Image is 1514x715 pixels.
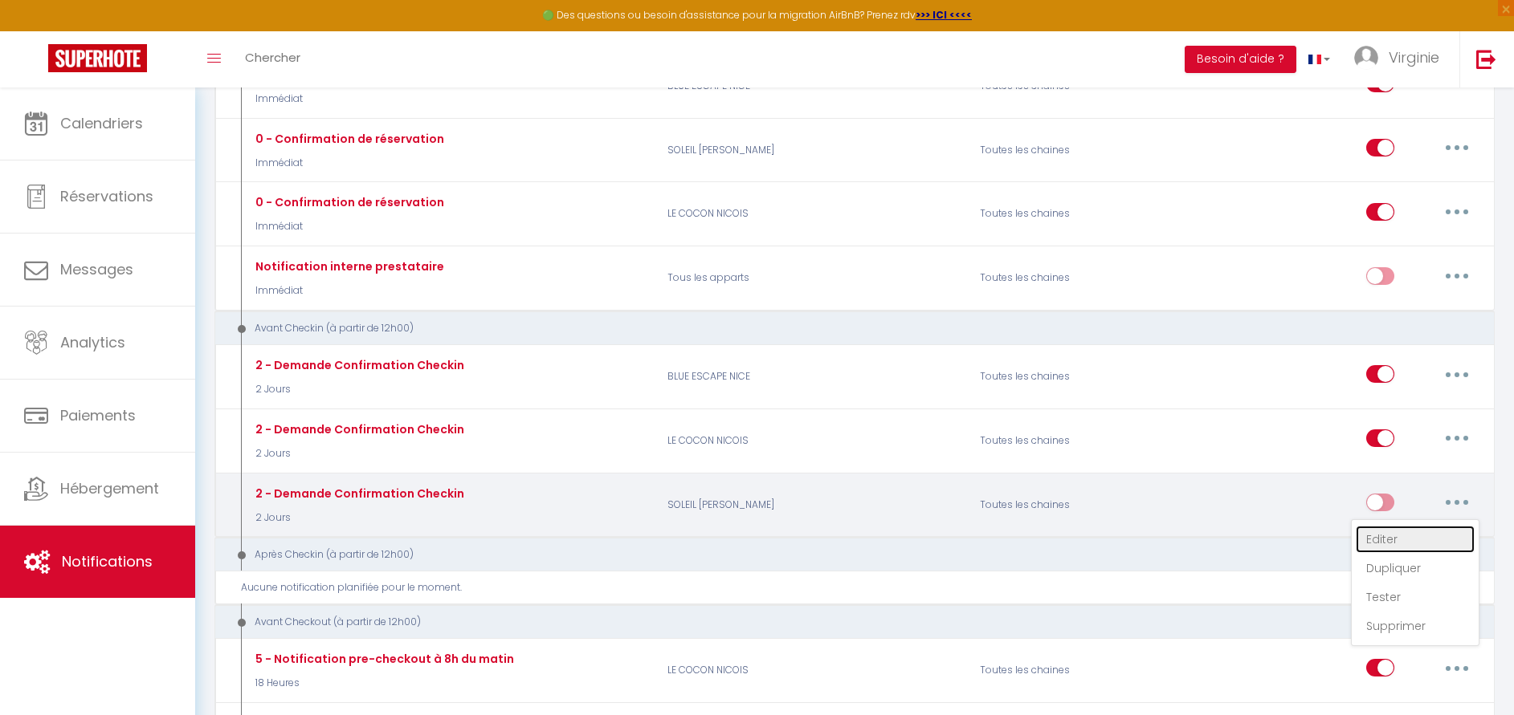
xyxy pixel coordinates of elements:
[969,647,1177,693] div: Toutes les chaines
[969,481,1177,528] div: Toutes les chaines
[1356,583,1475,611] a: Tester
[657,127,969,173] p: SOLEIL [PERSON_NAME]
[969,191,1177,238] div: Toutes les chaines
[230,547,1455,563] div: Après Checkin (à partir de 12h00)
[969,353,1177,400] div: Toutes les chaines
[62,551,153,571] span: Notifications
[1356,526,1475,553] a: Editer
[916,8,972,22] a: >>> ICI <<<<
[251,156,444,171] p: Immédiat
[245,49,300,66] span: Chercher
[60,478,159,498] span: Hébergement
[251,676,514,691] p: 18 Heures
[60,405,136,425] span: Paiements
[60,113,143,133] span: Calendriers
[60,332,125,352] span: Analytics
[251,485,464,502] div: 2 - Demande Confirmation Checkin
[251,650,514,668] div: 5 - Notification pre-checkout à 8h du matin
[251,258,444,275] div: Notification interne prestataire
[230,321,1455,336] div: Avant Checkin (à partir de 12h00)
[60,186,153,206] span: Réservations
[251,193,444,211] div: 0 - Confirmation de réservation
[1356,612,1475,640] a: Supprimer
[657,417,969,464] p: LE COCON NICOIS
[48,44,147,72] img: Super Booking
[251,283,444,299] p: Immédiat
[1342,31,1459,87] a: ... Virginie
[1185,46,1296,73] button: Besoin d'aide ?
[1356,555,1475,582] a: Dupliquer
[230,615,1455,630] div: Avant Checkout (à partir de 12h00)
[251,510,464,526] p: 2 Jours
[657,647,969,693] p: LE COCON NICOIS
[657,481,969,528] p: SOLEIL [PERSON_NAME]
[1389,47,1439,67] span: Virginie
[251,130,444,148] div: 0 - Confirmation de réservation
[969,127,1177,173] div: Toutes les chaines
[251,91,444,107] p: Immédiat
[251,219,444,234] p: Immédiat
[1354,46,1378,70] img: ...
[969,417,1177,464] div: Toutes les chaines
[251,446,464,461] p: 2 Jours
[251,356,464,374] div: 2 - Demande Confirmation Checkin
[1476,49,1496,69] img: logout
[657,255,969,302] p: Tous les apparts
[657,353,969,400] p: BLUE ESCAPE NICE
[969,255,1177,302] div: Toutes les chaines
[251,420,464,438] div: 2 - Demande Confirmation Checkin
[657,191,969,238] p: LE COCON NICOIS
[241,580,1480,595] div: Aucune notification planifiée pour le moment.
[251,382,464,397] p: 2 Jours
[60,259,133,279] span: Messages
[233,31,312,87] a: Chercher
